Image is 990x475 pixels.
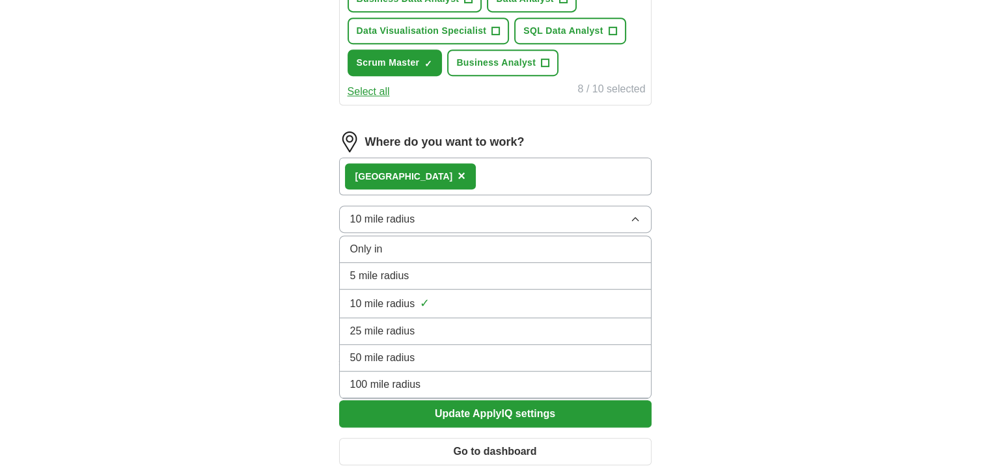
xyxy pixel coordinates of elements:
[458,169,465,183] span: ×
[350,241,383,257] span: Only in
[350,296,415,312] span: 10 mile radius
[339,206,652,233] button: 10 mile radius
[424,59,432,69] span: ✓
[420,295,430,312] span: ✓
[350,323,415,339] span: 25 mile radius
[365,133,525,151] label: Where do you want to work?
[339,400,652,428] button: Update ApplyIQ settings
[447,49,558,76] button: Business Analyst
[339,438,652,465] button: Go to dashboard
[350,377,421,392] span: 100 mile radius
[339,131,360,152] img: location.png
[348,18,510,44] button: Data Visualisation Specialist
[350,211,415,227] span: 10 mile radius
[350,350,415,366] span: 50 mile radius
[458,167,465,186] button: ×
[523,24,603,38] span: SQL Data Analyst
[514,18,626,44] button: SQL Data Analyst
[355,170,453,183] div: [GEOGRAPHIC_DATA]
[577,81,645,100] div: 8 / 10 selected
[348,84,390,100] button: Select all
[348,49,443,76] button: Scrum Master✓
[357,56,420,70] span: Scrum Master
[456,56,536,70] span: Business Analyst
[350,268,409,284] span: 5 mile radius
[357,24,487,38] span: Data Visualisation Specialist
